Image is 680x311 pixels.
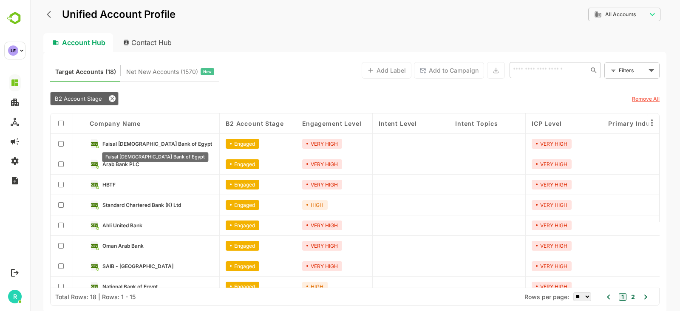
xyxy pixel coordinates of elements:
div: Total Rows: 18 | Rows: 1 - 15 [25,293,106,300]
div: Filters [589,66,616,75]
div: Engaged [196,261,229,271]
div: VERY HIGH [502,261,542,271]
button: 2 [599,292,605,302]
button: Export the selected data as CSV [457,62,475,79]
span: Company name [60,120,111,127]
div: VERY HIGH [272,159,312,169]
span: SAIB - Egypt [73,263,144,269]
div: VERY HIGH [272,180,312,189]
div: Engaged [196,139,229,149]
div: VERY HIGH [502,221,542,230]
div: Engaged [196,282,229,291]
span: National Bank of Egypt [73,283,128,290]
button: Add Label [332,62,382,79]
u: Remove All [602,96,630,102]
img: BambooboxLogoMark.f1c84d78b4c51b1a7b5f700c9845e183.svg [4,10,26,26]
div: Newly surfaced ICP-fit accounts from Intent, Website, LinkedIn, and other engagement signals. [96,66,184,77]
div: VERY HIGH [502,200,542,210]
span: ICP Level [502,120,532,127]
div: VERY HIGH [502,241,542,251]
div: Engaged [196,180,229,189]
p: Unified Account Profile [32,9,146,20]
div: Contact Hub [87,33,150,52]
span: B2 Account Stage [196,120,254,127]
div: Faisal [DEMOGRAPHIC_DATA] Bank of Egypt [72,152,178,162]
button: 1 [589,293,597,301]
div: VERY HIGH [502,159,542,169]
div: HIGH [272,282,298,291]
span: Faisal Islamic Bank of Egypt [73,141,182,147]
div: Engaged [196,200,229,210]
div: VERY HIGH [272,221,312,230]
button: Logout [9,267,20,278]
div: VERY HIGH [272,139,312,149]
div: All Accounts [558,6,631,23]
div: VERY HIGH [502,139,542,149]
span: Oman Arab Bank [73,243,114,249]
div: VERY HIGH [502,180,542,189]
div: LE [8,45,18,56]
div: Account Hub [14,33,83,52]
div: Engaged [196,159,229,169]
span: Known accounts you’ve identified to target - imported from CRM, Offline upload, or promoted from ... [25,66,86,77]
span: Arab Bank PLC [73,161,110,167]
div: B2 Account Stage [20,92,89,105]
div: HIGH [272,200,298,210]
div: Engaged [196,221,229,230]
span: Intent Topics [425,120,468,127]
span: Standard Chartered Bank (K) Ltd [73,202,151,208]
div: VERY HIGH [272,241,312,251]
button: Add to Campaign [384,62,454,79]
button: back [15,8,28,21]
div: VERY HIGH [502,282,542,291]
span: Primary Industry [578,120,633,127]
div: Engaged [196,241,229,251]
span: New [173,66,182,77]
span: Engagement Level [272,120,331,127]
div: All Accounts [564,11,617,18]
span: HBTF [73,181,86,188]
span: Ahli United Bank [73,222,113,229]
span: Rows per page: [495,293,539,300]
div: Filters [588,61,630,79]
span: All Accounts [575,11,606,17]
span: B2 Account Stage [25,95,72,102]
span: Net New Accounts ( 1570 ) [96,66,168,77]
div: VERY HIGH [272,261,312,271]
span: Intent Level [349,120,387,127]
div: R [8,290,22,303]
